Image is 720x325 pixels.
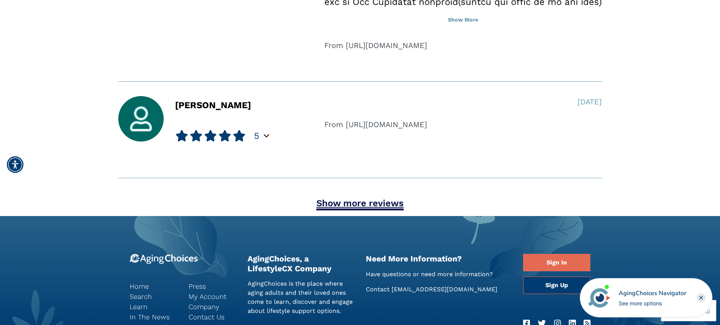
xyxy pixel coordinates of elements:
[175,101,251,142] div: [PERSON_NAME]
[324,12,602,28] button: Show More
[523,277,590,294] a: Sign Up
[7,156,23,173] div: Accessibility Menu
[366,270,512,279] p: Have questions or need more information?
[697,293,706,302] div: Close
[189,291,236,302] a: My Account
[392,286,497,293] a: [EMAIL_ADDRESS][DOMAIN_NAME]
[619,289,686,298] div: AgingChoices Navigator
[619,299,686,307] div: See more options
[130,254,198,264] img: 9-logo.svg
[523,254,590,271] a: Sign In
[130,302,177,312] a: Learn
[130,281,177,291] a: Home
[264,131,269,140] div: Popover trigger
[189,302,236,312] a: Company
[324,40,602,51] div: From [URL][DOMAIN_NAME]
[130,291,177,302] a: Search
[118,96,164,142] img: user_avatar.jpg
[324,119,602,130] div: From [URL][DOMAIN_NAME]
[254,130,259,142] span: 5
[189,281,236,291] a: Press
[316,198,404,210] a: Show more reviews
[578,96,602,107] div: [DATE]
[366,285,512,294] p: Contact
[587,285,612,311] img: avatar
[248,254,355,273] h2: AgingChoices, a LifestyleCX Company
[130,312,177,322] a: In The News
[366,254,512,263] h2: Need More Information?
[189,312,236,322] a: Contact Us
[248,279,355,316] p: AgingChoices is the place where aging adults and their loved ones come to learn, discover and eng...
